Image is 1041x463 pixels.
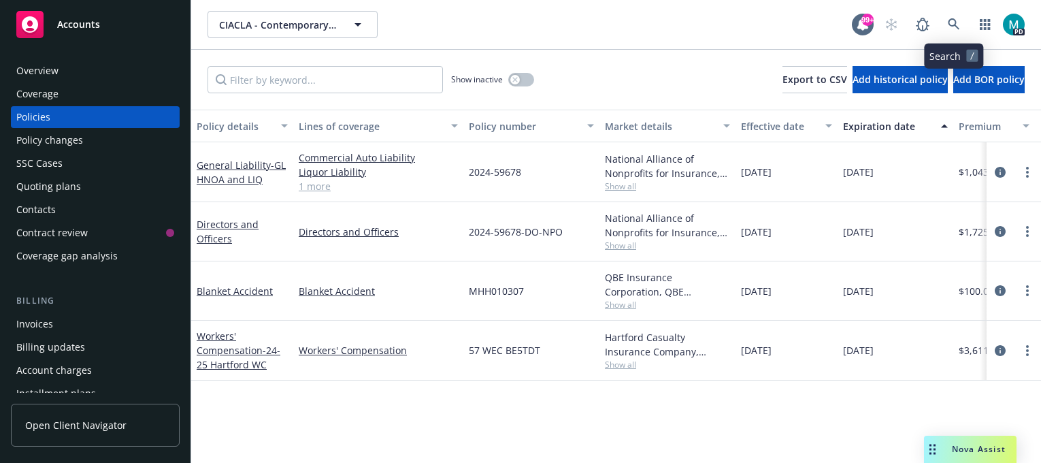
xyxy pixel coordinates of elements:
[16,222,88,244] div: Contract review
[469,165,521,179] span: 2024-59678
[197,119,273,133] div: Policy details
[953,73,1025,86] span: Add BOR policy
[16,153,63,174] div: SSC Cases
[1019,223,1036,240] a: more
[16,106,50,128] div: Policies
[197,330,280,371] a: Workers' Compensation
[11,60,180,82] a: Overview
[959,343,1002,357] span: $3,611.00
[16,199,56,221] div: Contacts
[299,343,458,357] a: Workers' Compensation
[16,129,83,151] div: Policy changes
[959,165,1002,179] span: $1,043.00
[11,222,180,244] a: Contract review
[16,360,92,381] div: Account charges
[972,11,999,38] a: Switch app
[952,443,1006,455] span: Nova Assist
[605,330,730,359] div: Hartford Casualty Insurance Company, Hartford Insurance Group
[11,176,180,197] a: Quoting plans
[1019,342,1036,359] a: more
[953,110,1035,142] button: Premium
[11,294,180,308] div: Billing
[16,245,118,267] div: Coverage gap analysis
[736,110,838,142] button: Effective date
[861,14,874,26] div: 99+
[16,83,59,105] div: Coverage
[11,360,180,381] a: Account charges
[208,66,443,93] input: Filter by keyword...
[197,218,259,245] a: Directors and Officers
[11,129,180,151] a: Policy changes
[11,83,180,105] a: Coverage
[782,66,847,93] button: Export to CSV
[741,119,817,133] div: Effective date
[605,119,715,133] div: Market details
[11,106,180,128] a: Policies
[57,19,100,30] span: Accounts
[605,299,730,310] span: Show all
[741,225,772,239] span: [DATE]
[11,199,180,221] a: Contacts
[741,284,772,298] span: [DATE]
[463,110,599,142] button: Policy number
[299,179,458,193] a: 1 more
[843,165,874,179] span: [DATE]
[469,343,540,357] span: 57 WEC BE5TDT
[11,313,180,335] a: Invoices
[11,383,180,404] a: Installment plans
[1019,164,1036,180] a: more
[191,110,293,142] button: Policy details
[843,284,874,298] span: [DATE]
[782,73,847,86] span: Export to CSV
[959,225,1002,239] span: $1,725.00
[924,436,941,463] div: Drag to move
[299,150,458,165] a: Commercial Auto Liability
[197,159,286,186] span: - GL HNOA and LIQ
[940,11,968,38] a: Search
[605,180,730,192] span: Show all
[843,343,874,357] span: [DATE]
[853,73,948,86] span: Add historical policy
[208,11,378,38] button: CIACLA - Contemporary [GEOGRAPHIC_DATA] [GEOGRAPHIC_DATA]
[992,223,1008,240] a: circleInformation
[992,283,1008,299] a: circleInformation
[16,383,96,404] div: Installment plans
[605,152,730,180] div: National Alliance of Nonprofits for Insurance, Inc., Nonprofits Insurance Alliance of [US_STATE],...
[843,119,933,133] div: Expiration date
[25,418,127,432] span: Open Client Navigator
[16,336,85,358] div: Billing updates
[469,284,524,298] span: MHH010307
[16,60,59,82] div: Overview
[219,18,337,32] span: CIACLA - Contemporary [GEOGRAPHIC_DATA] [GEOGRAPHIC_DATA]
[599,110,736,142] button: Market details
[293,110,463,142] button: Lines of coverage
[197,285,273,298] a: Blanket Accident
[838,110,953,142] button: Expiration date
[924,436,1017,463] button: Nova Assist
[469,225,563,239] span: 2024-59678-DO-NPO
[1003,14,1025,35] img: photo
[299,284,458,298] a: Blanket Accident
[197,159,286,186] a: General Liability
[1019,283,1036,299] a: more
[299,225,458,239] a: Directors and Officers
[959,119,1014,133] div: Premium
[11,336,180,358] a: Billing updates
[11,5,180,44] a: Accounts
[909,11,936,38] a: Report a Bug
[992,342,1008,359] a: circleInformation
[741,343,772,357] span: [DATE]
[605,270,730,299] div: QBE Insurance Corporation, QBE Insurance Group
[299,165,458,179] a: Liquor Liability
[878,11,905,38] a: Start snowing
[16,176,81,197] div: Quoting plans
[11,245,180,267] a: Coverage gap analysis
[605,211,730,240] div: National Alliance of Nonprofits for Insurance, Inc., Nonprofits Insurance Alliance of [US_STATE],...
[741,165,772,179] span: [DATE]
[959,284,994,298] span: $100.00
[299,119,443,133] div: Lines of coverage
[605,359,730,370] span: Show all
[11,153,180,174] a: SSC Cases
[469,119,579,133] div: Policy number
[451,74,503,85] span: Show inactive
